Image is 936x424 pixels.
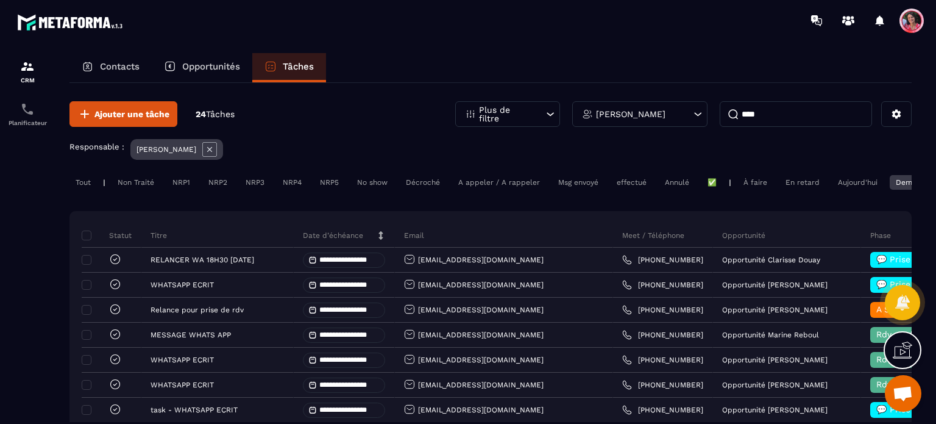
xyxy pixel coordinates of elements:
[722,381,828,389] p: Opportunité [PERSON_NAME]
[722,281,828,289] p: Opportunité [PERSON_NAME]
[622,305,703,315] a: [PHONE_NUMBER]
[729,178,731,187] p: |
[136,145,196,154] p: [PERSON_NAME]
[303,231,363,240] p: Date d’échéance
[722,231,765,240] p: Opportunité
[182,61,240,72] p: Opportunités
[69,175,97,190] div: Tout
[622,405,703,415] a: [PHONE_NUMBER]
[152,53,252,82] a: Opportunités
[20,102,35,117] img: scheduler
[103,178,105,187] p: |
[722,306,828,314] p: Opportunité [PERSON_NAME]
[3,50,52,93] a: formationformationCRM
[94,108,169,120] span: Ajouter une tâche
[3,77,52,84] p: CRM
[206,109,235,119] span: Tâches
[622,231,684,240] p: Meet / Téléphone
[622,380,703,390] a: [PHONE_NUMBER]
[283,61,314,72] p: Tâches
[870,231,891,240] p: Phase
[722,406,828,414] p: Opportunité [PERSON_NAME]
[404,231,424,240] p: Email
[400,175,446,190] div: Décroché
[3,120,52,126] p: Planificateur
[202,175,233,190] div: NRP2
[100,61,140,72] p: Contacts
[151,356,214,364] p: WHATSAPP ECRIT
[722,331,819,339] p: Opportunité Marine Reboul
[622,355,703,365] a: [PHONE_NUMBER]
[452,175,546,190] div: A appeler / A rappeler
[151,256,254,264] p: RELANCER WA 18H30 [DATE]
[885,375,921,412] div: Ouvrir le chat
[622,330,703,340] a: [PHONE_NUMBER]
[611,175,653,190] div: effectué
[151,381,214,389] p: WHATSAPP ECRIT
[196,109,235,120] p: 24
[151,306,244,314] p: Relance pour prise de rdv
[166,175,196,190] div: NRP1
[17,11,127,34] img: logo
[151,281,214,289] p: WHATSAPP ECRIT
[737,175,773,190] div: À faire
[622,255,703,265] a: [PHONE_NUMBER]
[622,280,703,290] a: [PHONE_NUMBER]
[151,231,167,240] p: Titre
[351,175,394,190] div: No show
[890,175,929,190] div: Demain
[277,175,308,190] div: NRP4
[479,106,533,123] p: Plus de filtre
[20,59,35,74] img: formation
[252,53,326,82] a: Tâches
[151,406,238,414] p: task - WHATSAPP ECRIT
[722,356,828,364] p: Opportunité [PERSON_NAME]
[239,175,271,190] div: NRP3
[112,175,160,190] div: Non Traité
[69,142,124,151] p: Responsable :
[314,175,345,190] div: NRP5
[876,304,928,314] span: A SUIVRE ⏳
[151,331,231,339] p: MESSAGE WHATS APP
[832,175,884,190] div: Aujourd'hui
[552,175,604,190] div: Msg envoyé
[85,231,132,240] p: Statut
[69,101,177,127] button: Ajouter une tâche
[779,175,826,190] div: En retard
[69,53,152,82] a: Contacts
[659,175,695,190] div: Annulé
[722,256,820,264] p: Opportunité Clarisse Douay
[596,110,665,118] p: [PERSON_NAME]
[701,175,723,190] div: ✅
[3,93,52,135] a: schedulerschedulerPlanificateur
